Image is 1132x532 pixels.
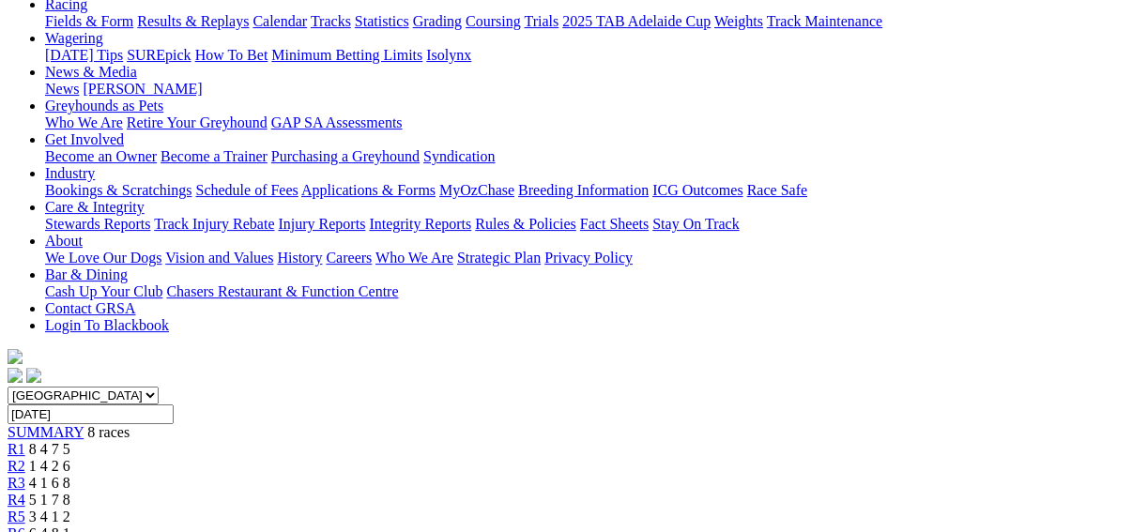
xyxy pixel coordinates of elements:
[326,250,372,266] a: Careers
[195,47,268,63] a: How To Bet
[45,317,169,333] a: Login To Blackbook
[45,131,124,147] a: Get Involved
[137,13,249,29] a: Results & Replays
[45,216,150,232] a: Stewards Reports
[29,492,70,508] span: 5 1 7 8
[252,13,307,29] a: Calendar
[45,216,1124,233] div: Care & Integrity
[8,404,174,424] input: Select date
[45,81,79,97] a: News
[439,182,514,198] a: MyOzChase
[277,250,322,266] a: History
[45,250,161,266] a: We Love Our Dogs
[45,47,123,63] a: [DATE] Tips
[29,475,70,491] span: 4 1 6 8
[29,509,70,524] span: 3 4 1 2
[45,98,163,114] a: Greyhounds as Pets
[45,114,1124,131] div: Greyhounds as Pets
[714,13,763,29] a: Weights
[87,424,130,440] span: 8 races
[652,216,739,232] a: Stay On Track
[45,182,191,198] a: Bookings & Scratchings
[45,266,128,282] a: Bar & Dining
[746,182,806,198] a: Race Safe
[45,47,1124,64] div: Wagering
[29,441,70,457] span: 8 4 7 5
[544,250,633,266] a: Privacy Policy
[301,182,436,198] a: Applications & Forms
[161,148,268,164] a: Become a Trainer
[278,216,365,232] a: Injury Reports
[45,283,1124,300] div: Bar & Dining
[271,114,403,130] a: GAP SA Assessments
[562,13,711,29] a: 2025 TAB Adelaide Cup
[45,30,103,46] a: Wagering
[652,182,742,198] a: ICG Outcomes
[45,165,95,181] a: Industry
[8,492,25,508] a: R4
[45,199,145,215] a: Care & Integrity
[45,13,133,29] a: Fields & Form
[45,283,162,299] a: Cash Up Your Club
[524,13,558,29] a: Trials
[369,216,471,232] a: Integrity Reports
[8,441,25,457] a: R1
[45,148,157,164] a: Become an Owner
[45,114,123,130] a: Who We Are
[8,458,25,474] a: R2
[355,13,409,29] a: Statistics
[580,216,649,232] a: Fact Sheets
[165,250,273,266] a: Vision and Values
[457,250,541,266] a: Strategic Plan
[426,47,471,63] a: Isolynx
[45,148,1124,165] div: Get Involved
[8,368,23,383] img: facebook.svg
[375,250,453,266] a: Who We Are
[195,182,298,198] a: Schedule of Fees
[83,81,202,97] a: [PERSON_NAME]
[45,13,1124,30] div: Racing
[311,13,351,29] a: Tracks
[466,13,521,29] a: Coursing
[45,250,1124,266] div: About
[271,47,422,63] a: Minimum Betting Limits
[127,114,268,130] a: Retire Your Greyhound
[45,81,1124,98] div: News & Media
[29,458,70,474] span: 1 4 2 6
[475,216,576,232] a: Rules & Policies
[45,233,83,249] a: About
[767,13,882,29] a: Track Maintenance
[26,368,41,383] img: twitter.svg
[8,475,25,491] a: R3
[154,216,274,232] a: Track Injury Rebate
[45,64,137,80] a: News & Media
[166,283,398,299] a: Chasers Restaurant & Function Centre
[127,47,191,63] a: SUREpick
[45,182,1124,199] div: Industry
[413,13,462,29] a: Grading
[518,182,649,198] a: Breeding Information
[8,349,23,364] img: logo-grsa-white.png
[45,300,135,316] a: Contact GRSA
[8,424,84,440] a: SUMMARY
[423,148,495,164] a: Syndication
[8,509,25,524] a: R5
[271,148,420,164] a: Purchasing a Greyhound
